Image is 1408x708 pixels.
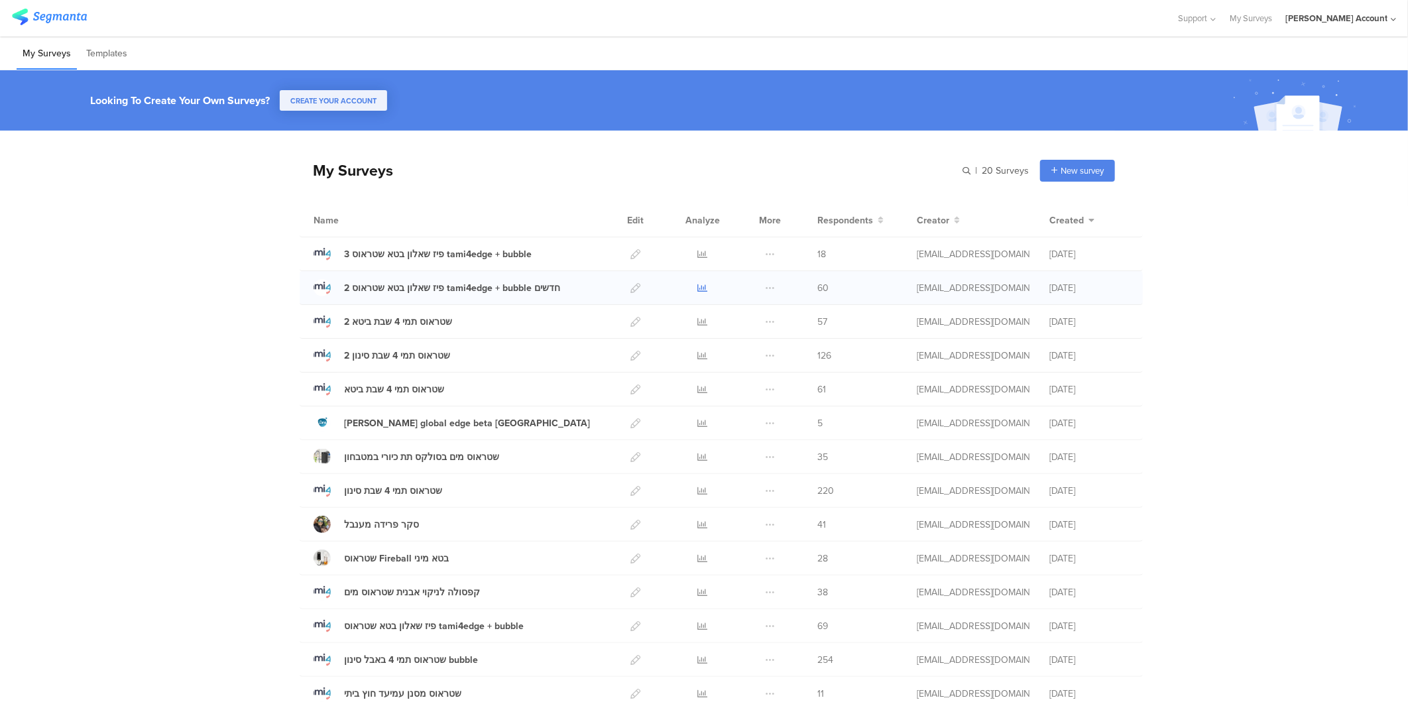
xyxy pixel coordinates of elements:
[314,651,478,668] a: שטראוס תמי 4 באבל סינון bubble
[314,213,393,227] div: Name
[1049,687,1129,701] div: [DATE]
[917,315,1029,329] div: odelya@ifocus-r.com
[1049,552,1129,565] div: [DATE]
[314,414,590,432] a: [PERSON_NAME] global edge beta [GEOGRAPHIC_DATA]
[314,685,461,702] a: שטראוס מסנן עמיעד חוץ ביתי
[917,349,1029,363] div: odelya@ifocus-r.com
[344,585,480,599] div: קפסולה לניקוי אבנית שטראוס מים
[1049,484,1129,498] div: [DATE]
[344,687,461,701] div: שטראוס מסנן עמיעד חוץ ביתי
[817,349,831,363] span: 126
[344,247,532,261] div: 3 פיז שאלון בטא שטראוס tami4edge + bubble
[817,450,828,464] span: 35
[344,315,452,329] div: 2 שטראוס תמי 4 שבת ביטא
[817,585,828,599] span: 38
[1049,213,1084,227] span: Created
[12,9,87,25] img: segmanta logo
[314,617,524,634] a: פיז שאלון בטא שטראוס tami4edge + bubble
[817,213,884,227] button: Respondents
[1049,281,1129,295] div: [DATE]
[300,159,393,182] div: My Surveys
[344,552,449,565] div: שטראוס Fireball בטא מיני
[1061,164,1104,177] span: New survey
[817,653,833,667] span: 254
[1049,247,1129,261] div: [DATE]
[917,518,1029,532] div: odelya@ifocus-r.com
[17,38,77,70] li: My Surveys
[817,213,873,227] span: Respondents
[817,416,823,430] span: 5
[314,550,449,567] a: שטראוס Fireball בטא מיני
[917,552,1029,565] div: odelya@ifocus-r.com
[917,247,1029,261] div: odelya@ifocus-r.com
[683,204,723,237] div: Analyze
[1179,12,1208,25] span: Support
[1228,74,1365,135] img: create_account_image.svg
[756,204,784,237] div: More
[917,383,1029,396] div: odelya@ifocus-r.com
[1049,619,1129,633] div: [DATE]
[314,245,532,263] a: 3 פיז שאלון בטא שטראוס tami4edge + bubble
[817,281,829,295] span: 60
[917,416,1029,430] div: odelya@ifocus-r.com
[314,313,452,330] a: 2 שטראוס תמי 4 שבת ביטא
[917,653,1029,667] div: odelya@ifocus-r.com
[817,619,828,633] span: 69
[1049,518,1129,532] div: [DATE]
[917,484,1029,498] div: odelya@ifocus-r.com
[917,213,949,227] span: Creator
[344,450,499,464] div: שטראוס מים בסולקס תת כיורי במטבחון
[917,619,1029,633] div: odelya@ifocus-r.com
[344,349,450,363] div: 2 שטראוס תמי 4 שבת סינון
[314,516,419,533] a: סקר פרידה מענבל
[817,247,826,261] span: 18
[1049,213,1094,227] button: Created
[344,383,444,396] div: שטראוס תמי 4 שבת ביטא
[621,204,650,237] div: Edit
[1049,383,1129,396] div: [DATE]
[314,279,560,296] a: 2 פיז שאלון בטא שטראוס tami4edge + bubble חדשים
[1049,315,1129,329] div: [DATE]
[90,93,270,108] div: Looking To Create Your Own Surveys?
[817,383,826,396] span: 61
[344,518,419,532] div: סקר פרידה מענבל
[1049,416,1129,430] div: [DATE]
[344,416,590,430] div: Strauss global edge beta Australia
[1285,12,1387,25] div: [PERSON_NAME] Account
[817,315,827,329] span: 57
[917,213,960,227] button: Creator
[1049,450,1129,464] div: [DATE]
[280,90,387,111] button: CREATE YOUR ACCOUNT
[314,448,499,465] a: שטראוס מים בסולקס תת כיורי במטבחון
[314,583,480,601] a: קפסולה לניקוי אבנית שטראוס מים
[344,484,442,498] div: שטראוס תמי 4 שבת סינון
[80,38,133,70] li: Templates
[314,347,450,364] a: 2 שטראוס תמי 4 שבת סינון
[817,552,828,565] span: 28
[344,619,524,633] div: פיז שאלון בטא שטראוס tami4edge + bubble
[917,450,1029,464] div: odelya@ifocus-r.com
[817,518,826,532] span: 41
[344,653,478,667] div: שטראוס תמי 4 באבל סינון bubble
[973,164,979,178] span: |
[1049,653,1129,667] div: [DATE]
[1049,349,1129,363] div: [DATE]
[917,687,1029,701] div: odelya@ifocus-r.com
[817,687,824,701] span: 11
[290,95,377,106] span: CREATE YOUR ACCOUNT
[344,281,560,295] div: 2 פיז שאלון בטא שטראוס tami4edge + bubble חדשים
[817,484,834,498] span: 220
[1049,585,1129,599] div: [DATE]
[314,381,444,398] a: שטראוס תמי 4 שבת ביטא
[917,281,1029,295] div: odelya@ifocus-r.com
[314,482,442,499] a: שטראוס תמי 4 שבת סינון
[917,585,1029,599] div: odelya@ifocus-r.com
[982,164,1029,178] span: 20 Surveys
